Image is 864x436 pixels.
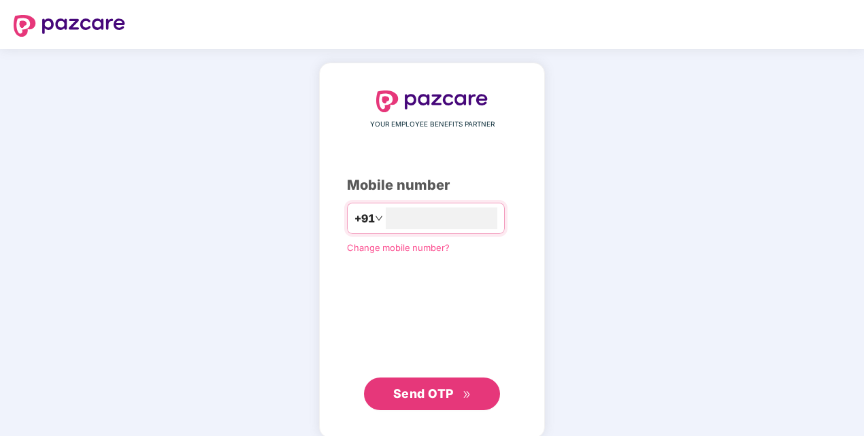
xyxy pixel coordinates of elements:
[354,210,375,227] span: +91
[463,390,471,399] span: double-right
[14,15,125,37] img: logo
[347,242,450,253] a: Change mobile number?
[393,386,454,401] span: Send OTP
[347,175,517,196] div: Mobile number
[370,119,495,130] span: YOUR EMPLOYEE BENEFITS PARTNER
[376,90,488,112] img: logo
[364,378,500,410] button: Send OTPdouble-right
[375,214,383,222] span: down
